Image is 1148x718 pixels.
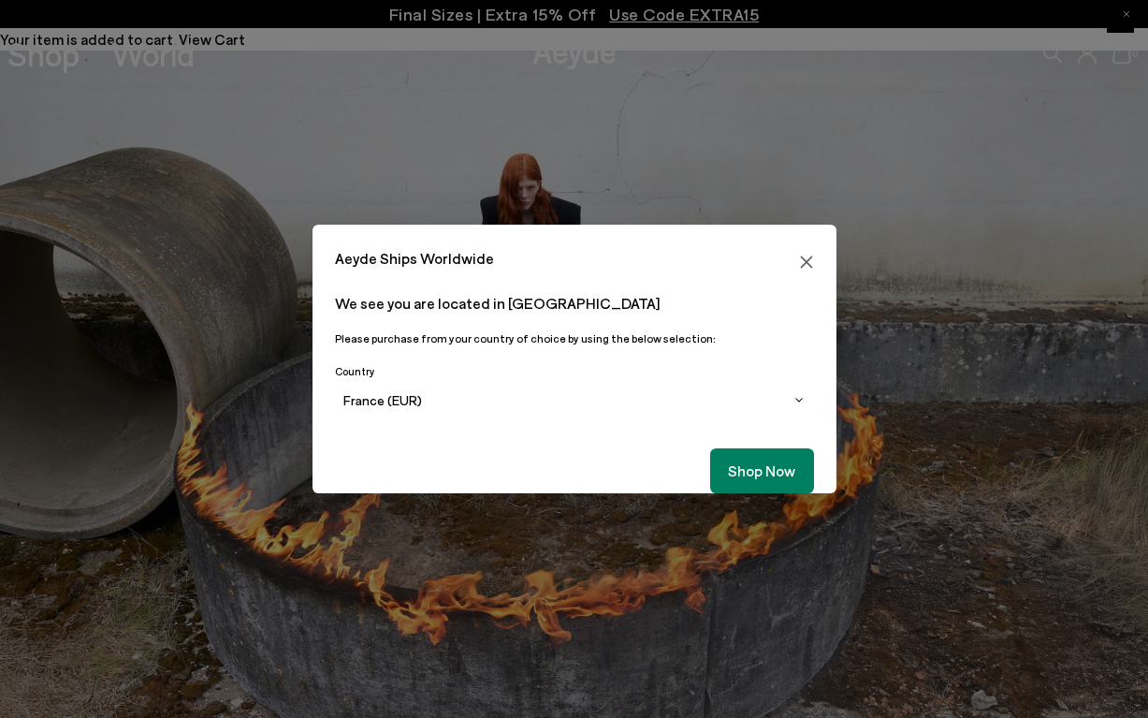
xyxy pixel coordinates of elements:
button: Shop Now [710,448,813,493]
span: France (EUR) [343,392,422,408]
button: Close [792,247,821,277]
p: We see you are located in [GEOGRAPHIC_DATA] [335,292,814,315]
span: Aeyde Ships Worldwide [335,247,494,270]
p: Please purchase from your country of choice by using the below selection: [335,330,814,347]
span: Country [335,365,374,377]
